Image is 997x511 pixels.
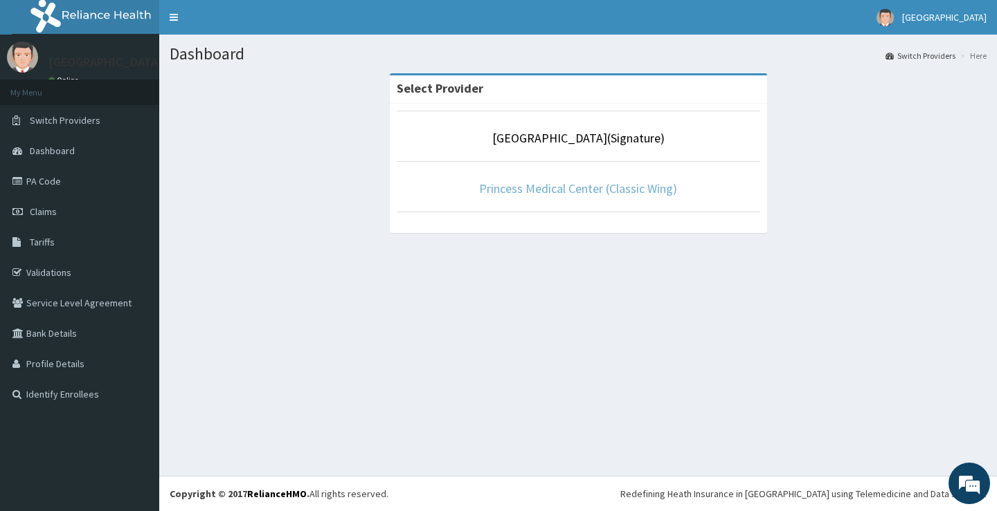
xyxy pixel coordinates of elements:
span: [GEOGRAPHIC_DATA] [902,11,987,24]
strong: Copyright © 2017 . [170,487,309,500]
div: Redefining Heath Insurance in [GEOGRAPHIC_DATA] using Telemedicine and Data Science! [620,487,987,501]
footer: All rights reserved. [159,476,997,511]
span: Dashboard [30,145,75,157]
li: Here [957,50,987,62]
img: User Image [7,41,38,73]
a: Princess Medical Center (Classic Wing) [479,180,677,196]
span: Tariffs [30,236,55,248]
p: [GEOGRAPHIC_DATA] [48,56,163,68]
a: Online [48,75,82,85]
h1: Dashboard [170,45,987,63]
a: [GEOGRAPHIC_DATA](Signature) [492,130,665,146]
span: Claims [30,205,57,218]
a: Switch Providers [886,50,955,62]
a: RelianceHMO [247,487,307,500]
strong: Select Provider [397,80,483,96]
img: User Image [877,9,894,26]
span: Switch Providers [30,114,100,127]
